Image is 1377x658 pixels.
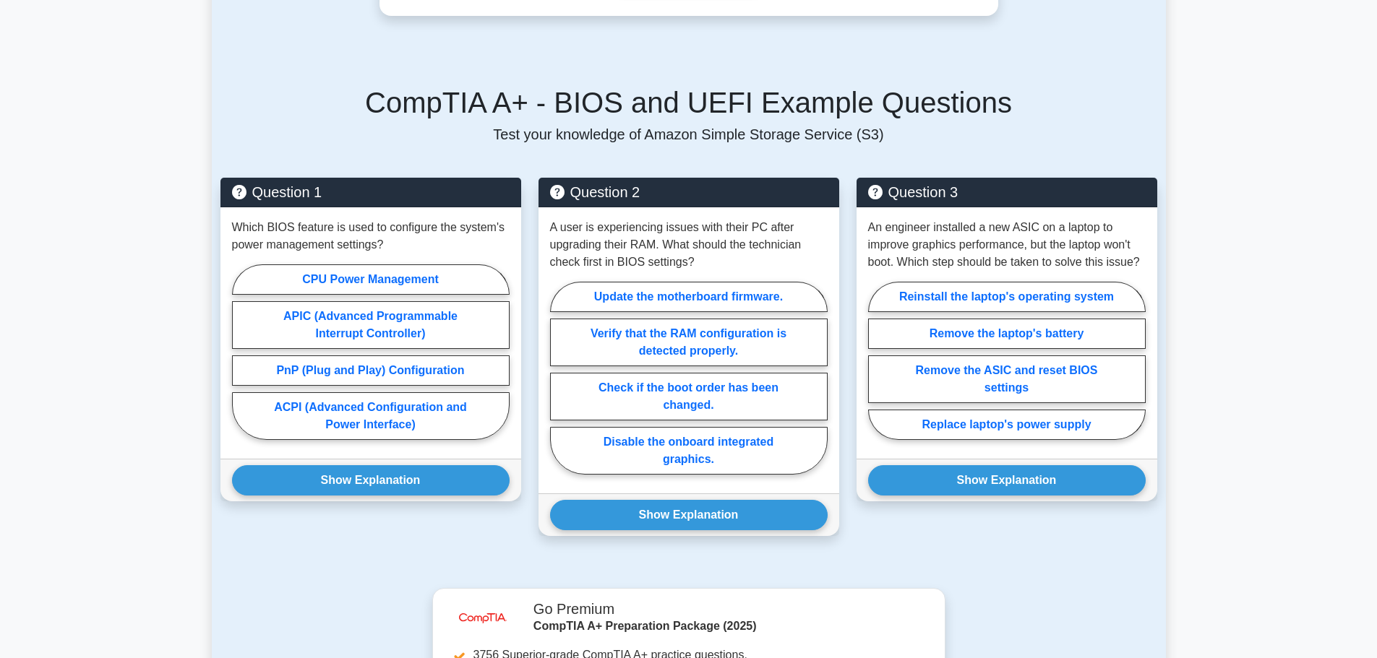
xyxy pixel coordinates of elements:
[868,465,1146,495] button: Show Explanation
[550,500,828,530] button: Show Explanation
[550,282,828,312] label: Update the motherboard firmware.
[550,319,828,366] label: Verify that the RAM configuration is detected properly.
[220,126,1157,143] p: Test your knowledge of Amazon Simple Storage Service (S3)
[550,183,828,201] h5: Question 2
[550,373,828,420] label: Check if the boot order has been changed.
[232,264,510,295] label: CPU Power Management
[232,301,510,349] label: APIC (Advanced Programmable Interrupt Controller)
[868,319,1146,349] label: Remove the laptop's battery
[232,183,510,201] h5: Question 1
[220,85,1157,120] h5: CompTIA A+ - BIOS and UEFI Example Questions
[232,465,510,495] button: Show Explanation
[868,355,1146,403] label: Remove the ASIC and reset BIOS settings
[868,410,1146,440] label: Replace laptop's power supply
[232,392,510,440] label: ACPI (Advanced Configuration and Power Interface)
[868,219,1146,271] p: An engineer installed a new ASIC on a laptop to improve graphics performance, but the laptop won'...
[232,355,510,386] label: PnP (Plug and Play) Configuration
[550,427,828,475] label: Disable the onboard integrated graphics.
[550,219,828,271] p: A user is experiencing issues with their PC after upgrading their RAM. What should the technician...
[868,183,1146,201] h5: Question 3
[232,219,510,254] p: Which BIOS feature is used to configure the system's power management settings?
[868,282,1146,312] label: Reinstall the laptop's operating system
